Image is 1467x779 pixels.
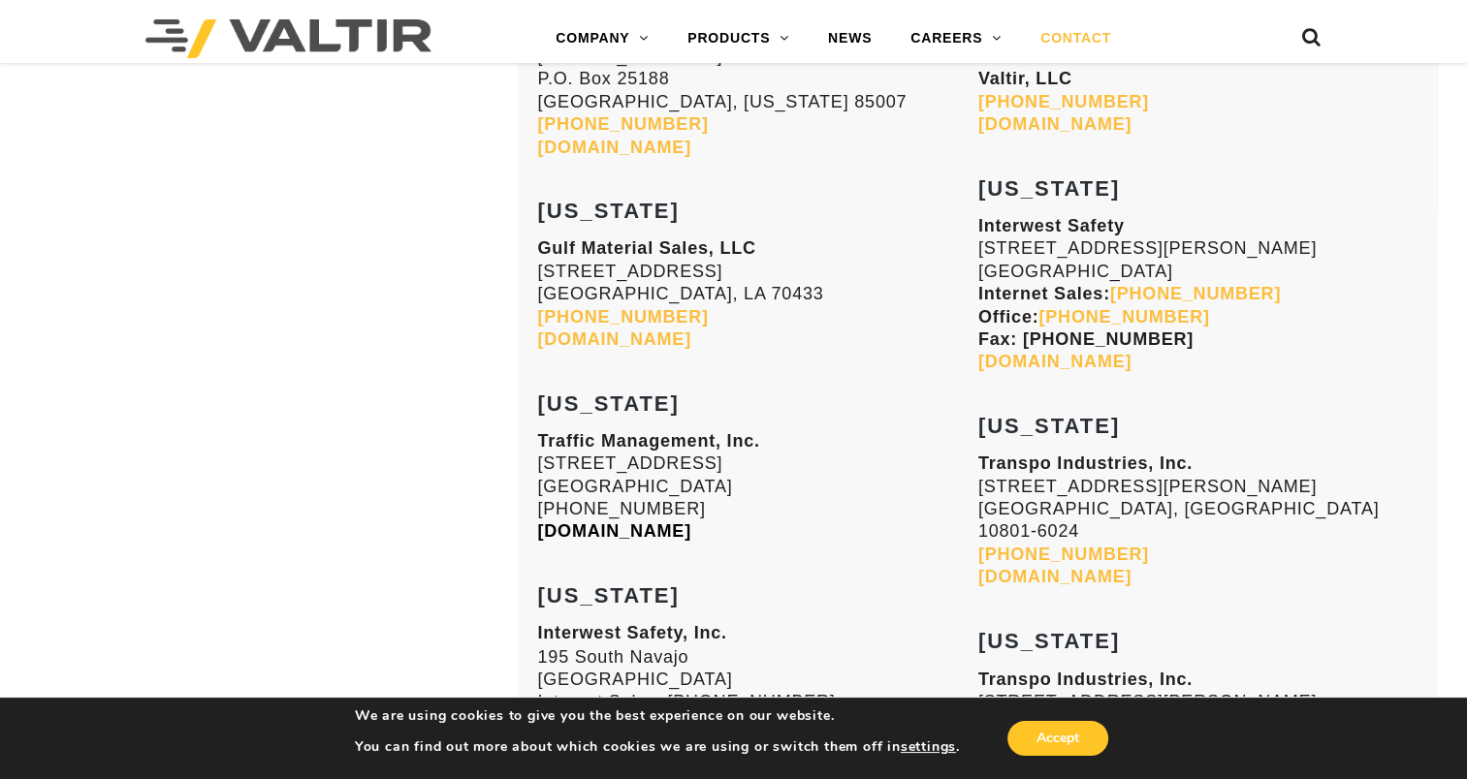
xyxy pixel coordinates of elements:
[537,329,690,349] a: [DOMAIN_NAME]
[537,23,977,159] p: [STREET_ADDRESS] P.O. Box 25188 [GEOGRAPHIC_DATA], [US_STATE] 85007
[978,452,1419,588] p: [STREET_ADDRESS][PERSON_NAME] [GEOGRAPHIC_DATA], [GEOGRAPHIC_DATA] 10801-6024
[978,176,1120,201] strong: [US_STATE]
[1021,19,1131,58] a: CONTACT
[537,430,977,544] p: [STREET_ADDRESS] [GEOGRAPHIC_DATA] [PHONE_NUMBER]
[978,215,1419,374] p: [STREET_ADDRESS][PERSON_NAME] [GEOGRAPHIC_DATA]
[537,307,708,327] a: [PHONE_NUMBER]
[978,352,1132,371] a: [DOMAIN_NAME]
[978,92,1149,111] a: [PHONE_NUMBER]
[978,69,1072,88] strong: Valtir, LLC
[901,738,956,756] button: settings
[978,545,1149,564] a: [PHONE_NUMBER]
[978,307,1210,327] strong: Office:
[978,669,1193,688] strong: Transpo Industries, Inc.
[537,114,708,134] a: [PHONE_NUMBER]
[978,114,1132,134] a: [DOMAIN_NAME]
[536,19,668,58] a: COMPANY
[978,414,1120,438] strong: [US_STATE]
[537,521,690,541] a: [DOMAIN_NAME]
[978,453,1193,473] strong: Transpo Industries, Inc.
[978,284,1281,303] strong: Internet Sales:
[978,329,1194,349] strong: Fax: [PHONE_NUMBER]
[355,738,960,756] p: You can find out more about which cookies we are using or switch them off in .
[355,707,960,725] p: We are using cookies to give you the best experience on our website.
[537,391,679,416] strong: [US_STATE]
[978,629,1120,653] strong: [US_STATE]
[978,567,1132,586] a: [DOMAIN_NAME]
[809,19,891,58] a: NEWS
[537,583,679,608] strong: [US_STATE]
[537,138,690,157] a: [DOMAIN_NAME]
[145,19,431,58] img: Valtir
[537,199,679,223] strong: [US_STATE]
[537,623,726,642] strong: Interwest Safety, Inc.
[1110,284,1281,303] a: [PHONE_NUMBER]
[891,19,1021,58] a: CAREERS
[1038,307,1209,327] a: [PHONE_NUMBER]
[978,216,1125,235] strong: Interwest Safety
[537,237,977,351] p: [STREET_ADDRESS] [GEOGRAPHIC_DATA], LA 70433
[668,19,809,58] a: PRODUCTS
[1007,721,1108,756] button: Accept
[537,238,755,258] strong: Gulf Material Sales, LLC
[537,431,759,451] strong: Traffic Management, Inc.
